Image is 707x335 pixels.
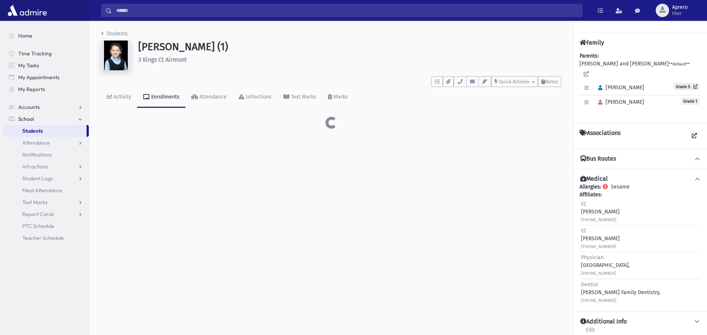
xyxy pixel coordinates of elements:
span: My Appointments [18,74,59,81]
img: 2QAAAAAAAAAAAAAAAAAAAAAAAAAAAAAAAAAAAAAAAAAAAAAAAAAAAAAAAAAAAAAAAAAAAAAAAAAAAAAAAAAAAAAAAAAAAAAAA... [101,41,131,70]
span: Test Marks [22,199,48,206]
a: Test Marks [278,87,322,108]
small: [PHONE_NUMBER] [581,298,616,303]
small: [PHONE_NUMBER] [581,244,616,249]
input: Search [112,4,582,17]
a: Accounts [3,101,89,113]
span: Students [22,128,43,134]
a: Students [3,125,87,137]
a: Grade 5 [674,83,700,90]
span: [PERSON_NAME] [595,99,644,105]
small: [PHONE_NUMBER] [581,271,616,276]
span: My Reports [18,86,45,93]
div: Enrollments [150,94,179,100]
a: Meal Attendance [3,184,89,196]
span: Physician [581,254,604,261]
a: Home [3,30,89,42]
h6: 3 Kings Ct Airmont [138,56,561,63]
span: Time Tracking [18,50,52,57]
span: Notes [545,79,558,84]
a: Test Marks [3,196,89,208]
a: My Reports [3,83,89,95]
a: Student Logs [3,173,89,184]
h4: Bus Routes [580,155,616,163]
div: Marks [332,94,348,100]
h4: Additional Info [580,318,627,326]
a: Time Tracking [3,48,89,59]
h4: Medical [580,175,608,183]
a: Infractions [3,161,89,173]
a: Students [101,30,128,37]
a: Infractions [233,87,278,108]
div: [PERSON_NAME] [581,227,620,250]
span: PTC Schedule [22,223,54,229]
small: [PHONE_NUMBER] [581,218,616,222]
span: Aprero [672,4,688,10]
div: [GEOGRAPHIC_DATA], [581,254,630,277]
span: Infractions [22,163,48,170]
a: View all Associations [688,129,701,143]
div: Sesame [580,183,701,306]
h4: Family [580,39,604,46]
a: Activity [101,87,137,108]
a: Attendance [3,137,89,149]
div: [PERSON_NAME] and [PERSON_NAME] [580,52,701,117]
span: My Tasks [18,62,39,69]
span: EC [581,201,587,207]
a: School [3,113,89,125]
b: Parents: [580,53,599,59]
nav: breadcrumb [101,30,128,41]
span: Teacher Schedule [22,235,64,241]
button: Notes [538,76,561,87]
span: Grade 1 [681,98,700,105]
h4: Associations [580,129,620,143]
a: Marks [322,87,354,108]
b: Affiliates: [580,191,602,198]
a: Report Cards [3,208,89,220]
span: Dentist [581,281,598,288]
span: Quick Actions [499,79,529,84]
h1: [PERSON_NAME] (1) [138,41,561,53]
span: Meal Attendance [22,187,62,194]
span: [PERSON_NAME] [595,84,644,91]
a: My Appointments [3,71,89,83]
span: Student Logs [22,175,53,182]
a: PTC Schedule [3,220,89,232]
button: Bus Routes [580,155,701,163]
div: Test Marks [289,94,316,100]
div: Attendance [198,94,227,100]
a: Notifications [3,149,89,161]
span: Notifications [22,151,52,158]
span: Report Cards [22,211,54,218]
span: Accounts [18,104,40,110]
div: Activity [112,94,131,100]
button: Medical [580,175,701,183]
a: Teacher Schedule [3,232,89,244]
a: My Tasks [3,59,89,71]
span: User [672,10,688,16]
img: AdmirePro [6,3,49,18]
div: Infractions [244,94,272,100]
span: EC [581,228,587,234]
span: School [18,116,34,122]
button: Quick Actions [491,76,538,87]
b: Allergies: [580,184,601,190]
span: Attendance [22,139,50,146]
button: Additional Info [580,318,701,326]
span: Home [18,32,32,39]
a: Attendance [185,87,233,108]
a: Enrollments [137,87,185,108]
div: [PERSON_NAME] [581,200,620,223]
div: [PERSON_NAME] Family Dentistry, [581,281,660,304]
